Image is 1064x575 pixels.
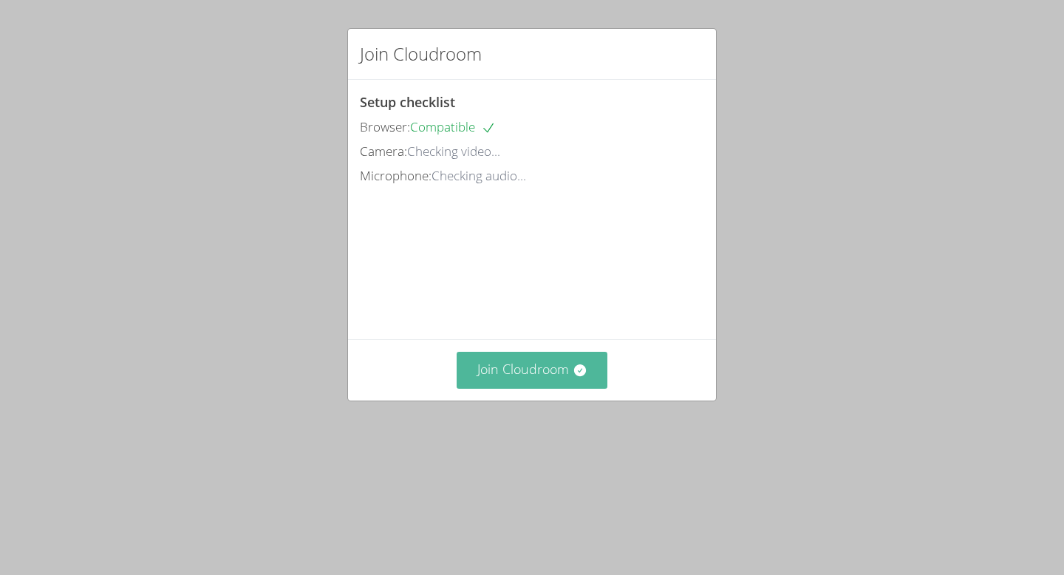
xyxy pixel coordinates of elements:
button: Join Cloudroom [457,352,608,388]
h2: Join Cloudroom [360,41,482,67]
span: Setup checklist [360,93,455,111]
span: Checking video... [407,143,500,160]
span: Microphone: [360,167,432,184]
span: Compatible [410,118,496,135]
span: Checking audio... [432,167,526,184]
span: Browser: [360,118,410,135]
span: Camera: [360,143,407,160]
